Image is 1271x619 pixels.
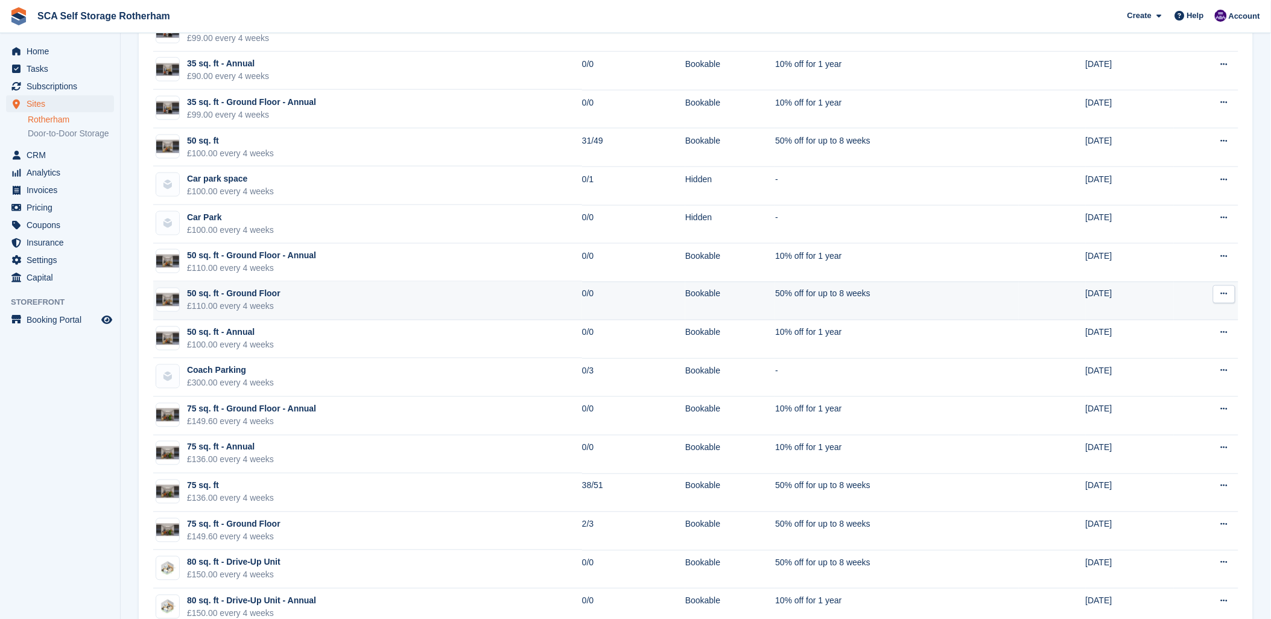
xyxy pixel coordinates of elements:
[187,135,274,147] div: 50 sq. ft
[27,311,99,328] span: Booking Portal
[685,90,775,129] td: Bookable
[685,436,775,474] td: Bookable
[6,199,114,216] a: menu
[27,43,99,60] span: Home
[27,234,99,251] span: Insurance
[156,446,179,460] img: 75%20SQ.FT.jpg
[1086,358,1174,397] td: [DATE]
[156,560,179,577] img: SCA-80sqft.jpg
[27,269,99,286] span: Capital
[685,358,775,397] td: Bookable
[1086,90,1174,129] td: [DATE]
[775,397,1018,436] td: 10% off for 1 year
[27,78,99,95] span: Subscriptions
[156,101,179,115] img: 35%20SQ.FT.jpg
[775,282,1018,320] td: 50% off for up to 8 weeks
[775,244,1018,282] td: 10% off for 1 year
[775,205,1018,244] td: -
[27,217,99,233] span: Coupons
[187,211,274,224] div: Car Park
[6,78,114,95] a: menu
[33,6,175,26] a: SCA Self Storage Rotherham
[187,569,281,582] div: £150.00 every 4 weeks
[582,550,685,589] td: 0/0
[775,129,1018,167] td: 50% off for up to 8 weeks
[156,63,179,77] img: 35%20SQ.FT.jpg
[775,436,1018,474] td: 10% off for 1 year
[6,217,114,233] a: menu
[6,182,114,198] a: menu
[100,313,114,327] a: Preview store
[6,60,114,77] a: menu
[187,300,281,313] div: £110.00 every 4 weeks
[1086,320,1174,359] td: [DATE]
[1086,282,1174,320] td: [DATE]
[28,114,114,125] a: Rotherham
[1086,397,1174,436] td: [DATE]
[685,129,775,167] td: Bookable
[187,173,274,185] div: Car park space
[685,320,775,359] td: Bookable
[187,377,274,390] div: £300.00 every 4 weeks
[6,95,114,112] a: menu
[1127,10,1152,22] span: Create
[187,492,274,505] div: £136.00 every 4 weeks
[187,224,274,236] div: £100.00 every 4 weeks
[156,408,179,422] img: 75%20SQ.FT.jpg
[582,397,685,436] td: 0/0
[775,52,1018,90] td: 10% off for 1 year
[685,244,775,282] td: Bookable
[187,57,269,70] div: 35 sq. ft - Annual
[6,311,114,328] a: menu
[156,485,179,498] img: 75%20SQ.FT.jpg
[6,252,114,268] a: menu
[1086,550,1174,589] td: [DATE]
[27,252,99,268] span: Settings
[1229,10,1260,22] span: Account
[1187,10,1204,22] span: Help
[10,7,28,25] img: stora-icon-8386f47178a22dfd0bd8f6a31ec36ba5ce8667c1dd55bd0f319d3a0aa187defe.svg
[1086,205,1174,244] td: [DATE]
[156,173,179,196] img: blank-unit-type-icon-ffbac7b88ba66c5e286b0e438baccc4b9c83835d4c34f86887a83fc20ec27e7b.svg
[685,52,775,90] td: Bookable
[6,234,114,251] a: menu
[775,167,1018,205] td: -
[156,255,179,268] img: 50%20SQ.FT.jpg
[187,109,316,121] div: £99.00 every 4 weeks
[6,269,114,286] a: menu
[156,212,179,235] img: blank-unit-type-icon-ffbac7b88ba66c5e286b0e438baccc4b9c83835d4c34f86887a83fc20ec27e7b.svg
[187,480,274,492] div: 75 sq. ft
[1086,52,1174,90] td: [DATE]
[775,90,1018,129] td: 10% off for 1 year
[187,595,316,608] div: 80 sq. ft - Drive-Up Unit - Annual
[187,262,316,275] div: £110.00 every 4 weeks
[582,167,685,205] td: 0/1
[11,296,120,308] span: Storefront
[27,60,99,77] span: Tasks
[1086,129,1174,167] td: [DATE]
[1215,10,1227,22] img: Kelly Neesham
[582,52,685,90] td: 0/0
[156,293,179,306] img: 50%20SQ.FT.jpg
[187,32,281,45] div: £99.00 every 4 weeks
[187,403,316,416] div: 75 sq. ft - Ground Floor - Annual
[187,454,274,466] div: £136.00 every 4 weeks
[685,397,775,436] td: Bookable
[187,70,269,83] div: £90.00 every 4 weeks
[582,129,685,167] td: 31/49
[156,332,179,345] img: 50%20SQ.FT.jpg
[582,358,685,397] td: 0/3
[28,128,114,139] a: Door-to-Door Storage
[1086,244,1174,282] td: [DATE]
[156,365,179,388] img: blank-unit-type-icon-ffbac7b88ba66c5e286b0e438baccc4b9c83835d4c34f86887a83fc20ec27e7b.svg
[1086,512,1174,551] td: [DATE]
[775,358,1018,397] td: -
[156,140,179,153] img: 50%20SQ.FT.jpg
[187,249,316,262] div: 50 sq. ft - Ground Floor - Annual
[775,474,1018,512] td: 50% off for up to 8 weeks
[582,320,685,359] td: 0/0
[156,524,179,537] img: 75%20SQ.FT.jpg
[27,199,99,216] span: Pricing
[582,512,685,551] td: 2/3
[187,556,281,569] div: 80 sq. ft - Drive-Up Unit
